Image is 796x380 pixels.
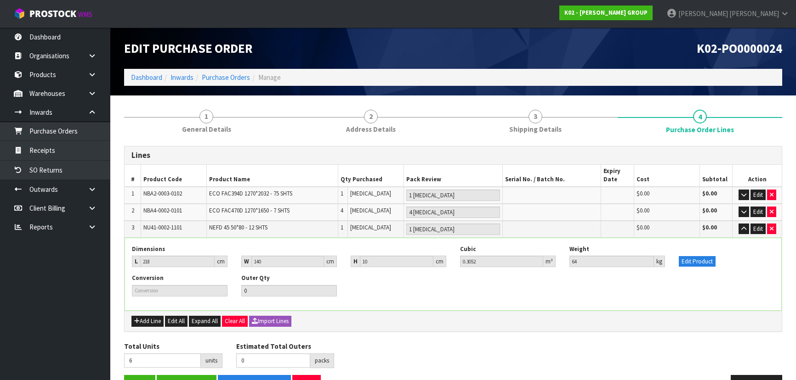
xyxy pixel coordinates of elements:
[697,40,782,56] span: K02-PO0000024
[338,165,404,187] th: Qty Purchased
[543,256,556,267] div: m³
[132,245,165,253] label: Dimensions
[29,8,76,20] span: ProStock
[637,190,649,197] span: $0.00
[702,190,717,197] strong: $0.00
[341,190,343,197] span: 1
[132,274,164,282] label: Conversion
[258,73,281,82] span: Manage
[702,207,717,214] strong: $0.00
[310,353,334,368] div: packs
[751,207,766,218] button: Edit
[171,73,193,82] a: Inwards
[143,224,182,231] span: NU41-0002-1101
[502,165,601,187] th: Serial No. / Batch No.
[207,165,338,187] th: Product Name
[346,124,396,134] span: Address Details
[404,165,503,187] th: Pack Review
[14,8,25,19] img: cube-alt.png
[131,224,134,231] span: 3
[132,285,227,296] input: Conversion
[751,190,766,201] button: Edit
[678,9,728,18] span: [PERSON_NAME]
[637,224,649,231] span: $0.00
[529,110,542,123] span: 3
[460,256,543,267] input: Cubic
[143,190,182,197] span: NBA2-0003-0102
[433,256,446,267] div: cm
[131,190,134,197] span: 1
[131,207,134,214] span: 2
[350,190,391,197] span: [MEDICAL_DATA]
[201,353,222,368] div: units
[460,245,476,253] label: Cubic
[251,256,324,267] input: Width
[702,224,717,231] strong: $0.00
[353,257,358,265] strong: H
[360,256,433,267] input: Height
[182,124,231,134] span: General Details
[244,257,249,265] strong: W
[569,256,654,267] input: Weight
[406,224,500,235] input: Pack Review
[124,40,252,56] span: Edit Purchase Order
[222,316,248,327] button: Clear All
[209,190,292,197] span: ECO FAC394D 1270*2032 - 75 SHTS
[124,341,159,351] label: Total Units
[509,124,562,134] span: Shipping Details
[202,73,250,82] a: Purchase Orders
[564,9,648,17] strong: K02 - [PERSON_NAME] GROUP
[249,316,291,327] button: Import Lines
[666,125,734,134] span: Purchase Order Lines
[406,207,500,218] input: Pack Review
[143,207,182,214] span: NBA4-0002-0101
[569,245,589,253] label: Weight
[693,110,707,123] span: 4
[634,165,699,187] th: Cost
[131,151,775,160] h3: Lines
[78,10,92,19] small: WMS
[140,256,215,267] input: Length
[131,316,164,327] button: Add Line
[165,316,188,327] button: Edit All
[364,110,378,123] span: 2
[406,190,500,201] input: Pack Review
[192,317,218,325] span: Expand All
[241,274,270,282] label: Outer Qty
[209,224,267,231] span: NEFD 45 50*80 - 12 SHTS
[215,256,227,267] div: cm
[135,257,138,265] strong: L
[341,207,343,214] span: 4
[559,6,653,20] a: K02 - [PERSON_NAME] GROUP
[131,73,162,82] a: Dashboard
[654,256,665,267] div: kg
[679,256,716,267] button: Edit Product
[733,165,782,187] th: Action
[324,256,337,267] div: cm
[236,353,311,368] input: Estimated Total Outers
[209,207,290,214] span: ECO FAC470D 1270*1650 - 7 SHTS
[637,207,649,214] span: $0.00
[729,9,779,18] span: [PERSON_NAME]
[341,224,343,231] span: 1
[189,316,221,327] button: Expand All
[751,224,766,235] button: Edit
[141,165,207,187] th: Product Code
[125,165,141,187] th: #
[601,165,634,187] th: Expiry Date
[124,353,201,368] input: Total Units
[699,165,733,187] th: Subtotal
[350,224,391,231] span: [MEDICAL_DATA]
[236,341,311,351] label: Estimated Total Outers
[241,285,337,296] input: Outer Qty
[350,207,391,214] span: [MEDICAL_DATA]
[199,110,213,123] span: 1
